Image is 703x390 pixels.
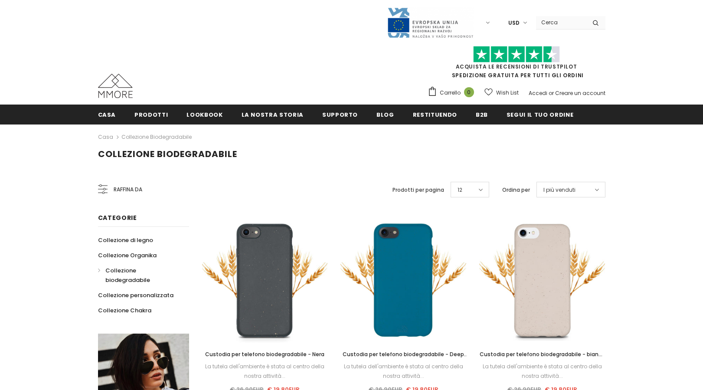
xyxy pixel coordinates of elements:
div: La tutela dell'ambiente è stata al centro della nostra attività... [340,362,466,381]
span: Blog [376,111,394,119]
a: Restituendo [413,105,457,124]
a: Prodotti [134,105,168,124]
a: Lookbook [186,105,222,124]
span: Casa [98,111,116,119]
span: Wish List [496,88,519,97]
span: Collezione biodegradabile [98,148,237,160]
a: Collezione biodegradabile [98,263,180,288]
span: SPEDIZIONE GRATUITA PER TUTTI GLI ORDINI [428,50,605,79]
div: La tutela dell'ambiente è stata al centro della nostra attività... [479,362,605,381]
a: Custodia per telefono biodegradabile - Nera [202,350,328,359]
span: Collezione biodegradabile [105,266,150,284]
a: B2B [476,105,488,124]
label: Prodotti per pagina [392,186,444,194]
div: La tutela dell'ambiente è stata al centro della nostra attività... [202,362,328,381]
a: Custodia per telefono biodegradabile - bianco naturale [479,350,605,359]
span: or [549,89,554,97]
a: Casa [98,105,116,124]
a: Blog [376,105,394,124]
a: Collezione biodegradabile [121,133,192,141]
img: Fidati di Pilot Stars [473,46,560,63]
span: B2B [476,111,488,119]
a: Collezione Organika [98,248,157,263]
span: Collezione personalizzata [98,291,173,299]
a: Segui il tuo ordine [507,105,573,124]
span: La nostra storia [242,111,304,119]
span: Prodotti [134,111,168,119]
a: Collezione personalizzata [98,288,173,303]
span: Collezione di legno [98,236,153,244]
a: Creare un account [555,89,605,97]
a: Javni Razpis [387,19,474,26]
img: Javni Razpis [387,7,474,39]
a: Collezione di legno [98,233,153,248]
label: Ordina per [502,186,530,194]
input: Search Site [536,16,586,29]
img: Casi MMORE [98,74,133,98]
a: Carrello 0 [428,86,478,99]
a: Custodia per telefono biodegradabile - Deep Sea Blue [340,350,466,359]
span: supporto [322,111,358,119]
span: USD [508,19,520,27]
span: I più venduti [543,186,575,194]
a: supporto [322,105,358,124]
a: La nostra storia [242,105,304,124]
a: Wish List [484,85,519,100]
span: Restituendo [413,111,457,119]
span: Carrello [440,88,461,97]
span: Custodia per telefono biodegradabile - bianco naturale [480,351,605,367]
span: Lookbook [186,111,222,119]
span: Segui il tuo ordine [507,111,573,119]
a: Collezione Chakra [98,303,151,318]
span: Categorie [98,213,137,222]
a: Acquista le recensioni di TrustPilot [456,63,577,70]
span: Collezione Chakra [98,306,151,315]
span: 0 [464,87,474,97]
span: 12 [458,186,462,194]
span: Collezione Organika [98,251,157,259]
a: Accedi [529,89,547,97]
span: Custodia per telefono biodegradabile - Nera [205,351,324,358]
a: Casa [98,132,113,142]
span: Raffina da [114,185,142,194]
span: Custodia per telefono biodegradabile - Deep Sea Blue [343,351,468,367]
